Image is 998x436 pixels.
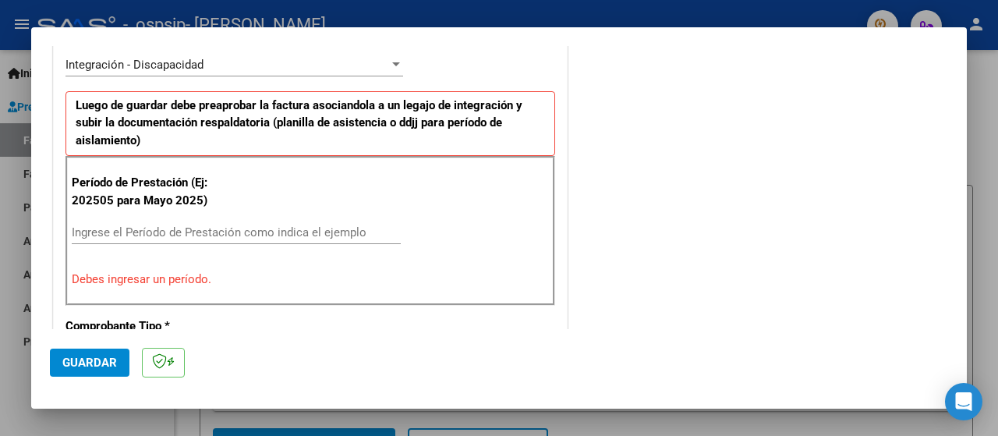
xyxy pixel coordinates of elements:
[65,58,203,72] span: Integración - Discapacidad
[65,317,212,335] p: Comprobante Tipo *
[76,98,522,147] strong: Luego de guardar debe preaprobar la factura asociandola a un legajo de integración y subir la doc...
[945,383,982,420] div: Open Intercom Messenger
[72,174,215,209] p: Período de Prestación (Ej: 202505 para Mayo 2025)
[72,271,549,289] p: Debes ingresar un período.
[50,349,129,377] button: Guardar
[62,356,117,370] span: Guardar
